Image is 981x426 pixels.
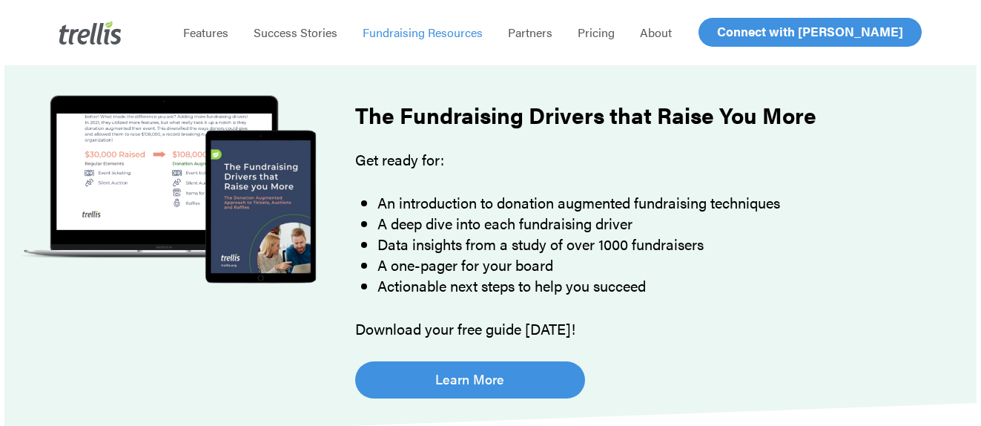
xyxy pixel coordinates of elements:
li: Actionable next steps to help you succeed [377,275,914,296]
a: Connect with [PERSON_NAME] [698,18,922,47]
li: An introduction to donation augmented fundraising techniques [377,192,914,213]
span: About [640,24,672,41]
span: Connect with [PERSON_NAME] [717,22,903,40]
img: Trellis [59,21,122,45]
span: Pricing [578,24,615,41]
li: A one-pager for your board [377,255,914,275]
a: Fundraising Resources [350,25,495,40]
span: Fundraising Resources [363,24,483,41]
p: Get ready for: [355,149,914,192]
li: Data insights from a study of over 1000 fundraisers [377,234,914,255]
a: Success Stories [241,25,350,40]
a: About [627,25,684,40]
a: Partners [495,25,565,40]
span: Features [183,24,228,41]
strong: The Fundraising Drivers that Raise You More [355,99,816,131]
span: Success Stories [254,24,337,41]
p: Download your free guide [DATE]! [355,318,914,339]
a: Pricing [565,25,627,40]
span: Partners [508,24,552,41]
a: Features [171,25,241,40]
span: Learn More [435,369,504,390]
a: Learn More [355,361,585,399]
li: A deep dive into each fundraising driver [377,213,914,234]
